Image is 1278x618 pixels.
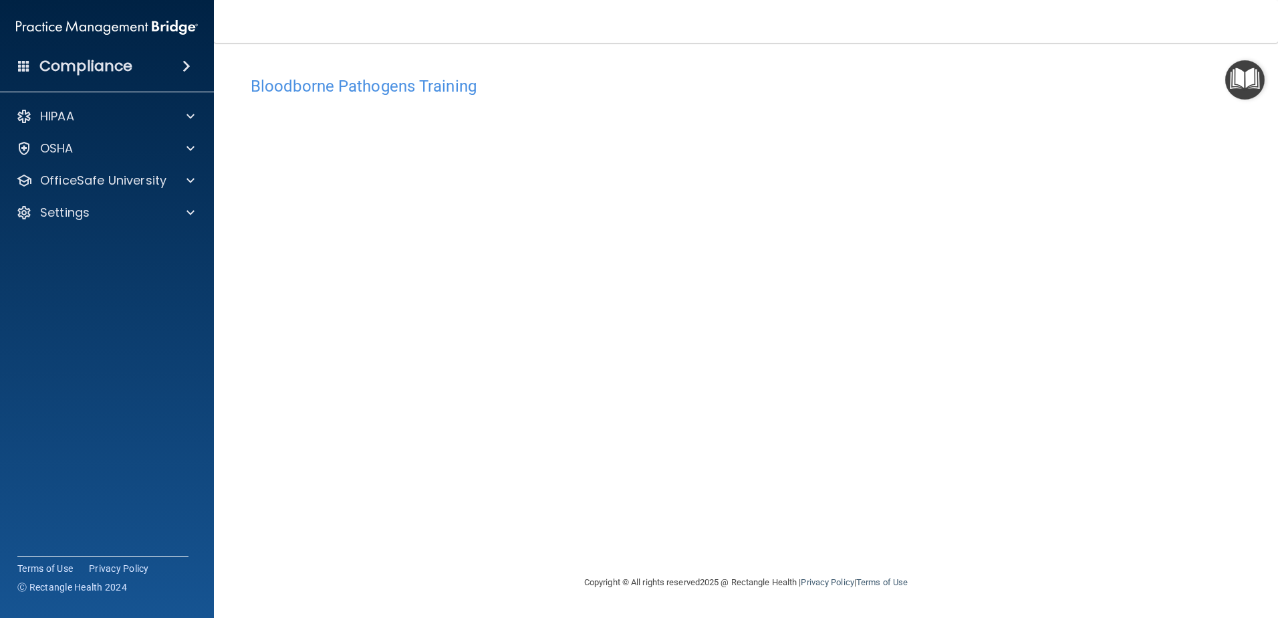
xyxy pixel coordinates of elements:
p: Settings [40,205,90,221]
span: Ⓒ Rectangle Health 2024 [17,581,127,594]
iframe: bbp [251,102,1241,514]
p: OfficeSafe University [40,173,166,189]
a: Terms of Use [17,562,73,575]
img: PMB logo [16,14,198,41]
p: OSHA [40,140,74,157]
a: Settings [16,205,195,221]
a: Privacy Policy [801,577,854,587]
a: Privacy Policy [89,562,149,575]
h4: Bloodborne Pathogens Training [251,78,1241,95]
a: HIPAA [16,108,195,124]
a: Terms of Use [856,577,908,587]
div: Copyright © All rights reserved 2025 @ Rectangle Health | | [502,561,990,604]
a: OfficeSafe University [16,173,195,189]
a: OSHA [16,140,195,157]
h4: Compliance [39,57,132,76]
button: Open Resource Center [1225,60,1265,100]
p: HIPAA [40,108,74,124]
